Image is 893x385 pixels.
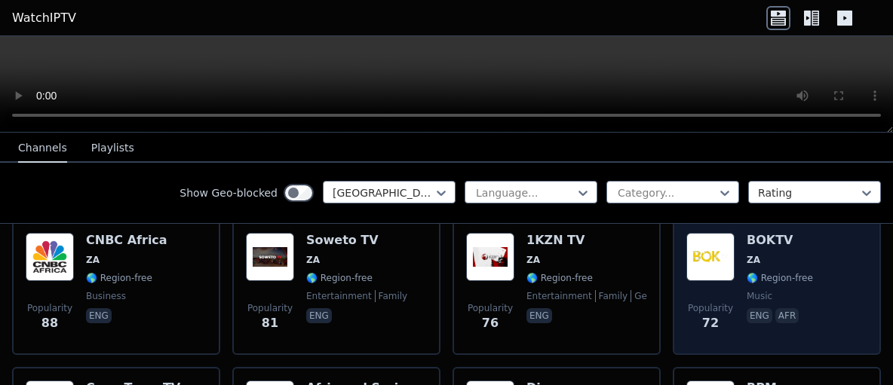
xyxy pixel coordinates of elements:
p: eng [747,308,772,323]
button: Playlists [91,134,134,163]
span: ZA [306,254,320,266]
h6: 1KZN TV [526,233,647,248]
img: 1KZN TV [466,233,514,281]
span: 72 [702,314,719,332]
span: 76 [482,314,499,332]
span: 🌎 Region-free [526,272,593,284]
img: Soweto TV [246,233,294,281]
a: WatchIPTV [12,9,76,27]
span: Popularity [247,302,293,314]
span: Popularity [688,302,733,314]
span: family [595,290,628,302]
span: entertainment [526,290,592,302]
span: Popularity [27,302,72,314]
span: Popularity [468,302,513,314]
span: 🌎 Region-free [306,272,373,284]
img: BOKTV [686,233,735,281]
h6: CNBC Africa [86,233,167,248]
span: music [747,290,772,302]
h6: BOKTV [747,233,813,248]
p: afr [775,308,799,323]
h6: Soweto TV [306,233,407,248]
span: 81 [262,314,278,332]
span: 🌎 Region-free [86,272,152,284]
button: Channels [18,134,67,163]
span: general [631,290,670,302]
span: 88 [41,314,58,332]
span: ZA [747,254,760,266]
img: CNBC Africa [26,233,74,281]
p: eng [86,308,112,323]
label: Show Geo-blocked [180,185,278,200]
span: ZA [526,254,540,266]
p: eng [306,308,332,323]
span: business [86,290,126,302]
span: entertainment [306,290,372,302]
span: ZA [86,254,100,266]
p: eng [526,308,552,323]
span: family [375,290,408,302]
span: 🌎 Region-free [747,272,813,284]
